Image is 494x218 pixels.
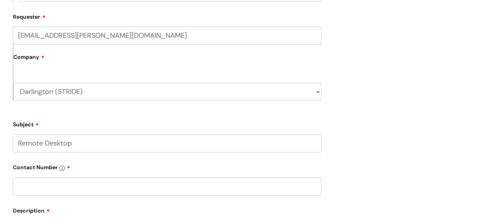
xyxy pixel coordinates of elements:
input: Email [13,27,321,44]
label: Subject [13,119,321,128]
label: Requester [13,11,321,20]
label: Description [13,205,321,214]
img: info-icon.svg [59,165,65,171]
label: Company [13,51,321,69]
label: Contact Number [13,161,321,171]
